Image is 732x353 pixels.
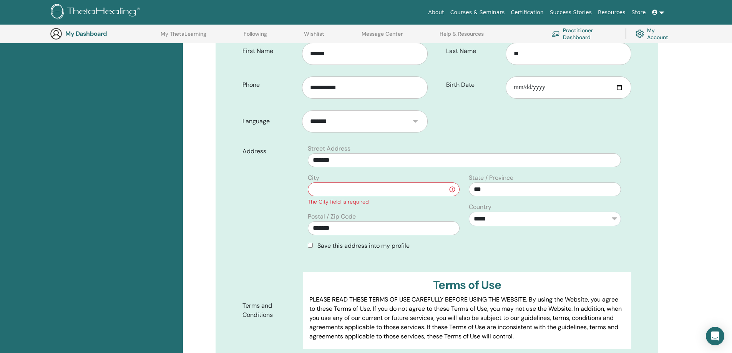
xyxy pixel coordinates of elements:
[65,30,142,37] h3: My Dashboard
[309,295,625,341] p: PLEASE READ THESE TERMS OF USE CAREFULLY BEFORE USING THE WEBSITE. By using the Website, you agre...
[304,31,324,43] a: Wishlist
[317,242,410,250] span: Save this address into my profile
[440,44,506,58] label: Last Name
[636,25,674,42] a: My Account
[469,173,513,182] label: State / Province
[508,5,546,20] a: Certification
[362,31,403,43] a: Message Center
[440,31,484,43] a: Help & Resources
[308,198,460,206] div: The City field is required
[50,28,62,40] img: generic-user-icon.jpg
[244,31,267,43] a: Following
[447,5,508,20] a: Courses & Seminars
[595,5,629,20] a: Resources
[161,31,206,43] a: My ThetaLearning
[636,28,644,40] img: cog.svg
[551,31,560,37] img: chalkboard-teacher.svg
[308,144,350,153] label: Street Address
[440,78,506,92] label: Birth Date
[469,202,491,212] label: Country
[425,5,447,20] a: About
[629,5,649,20] a: Store
[237,114,302,129] label: Language
[237,298,304,322] label: Terms and Conditions
[237,78,302,92] label: Phone
[547,5,595,20] a: Success Stories
[237,144,304,159] label: Address
[237,44,302,58] label: First Name
[706,327,724,345] div: Open Intercom Messenger
[308,173,319,182] label: City
[551,25,616,42] a: Practitioner Dashboard
[309,278,625,292] h3: Terms of Use
[51,4,143,21] img: logo.png
[308,212,356,221] label: Postal / Zip Code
